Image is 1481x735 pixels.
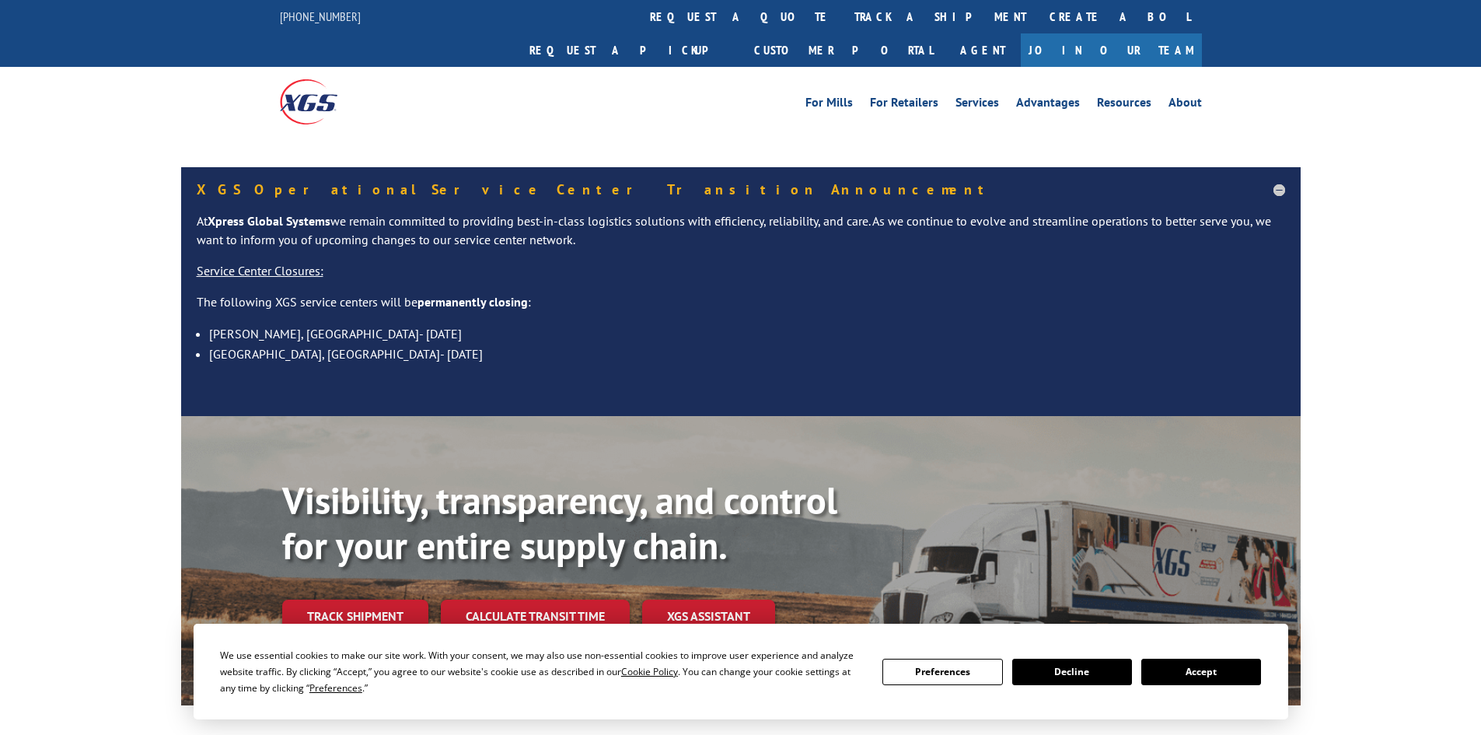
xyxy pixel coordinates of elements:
a: Track shipment [282,600,428,632]
a: Request a pickup [518,33,742,67]
a: Resources [1097,96,1151,114]
button: Accept [1141,659,1261,685]
p: At we remain committed to providing best-in-class logistics solutions with efficiency, reliabilit... [197,212,1285,262]
a: XGS ASSISTANT [642,600,775,633]
a: About [1168,96,1202,114]
div: We use essential cookies to make our site work. With your consent, we may also use non-essential ... [220,647,864,696]
div: Cookie Consent Prompt [194,624,1288,719]
u: Service Center Closures: [197,263,323,278]
a: Customer Portal [742,33,945,67]
strong: Xpress Global Systems [208,213,330,229]
p: The following XGS service centers will be : [197,293,1285,324]
span: Preferences [309,681,362,695]
a: Join Our Team [1021,33,1202,67]
button: Decline [1012,659,1132,685]
li: [PERSON_NAME], [GEOGRAPHIC_DATA]- [DATE] [209,324,1285,344]
button: Preferences [882,659,1002,685]
a: [PHONE_NUMBER] [280,9,361,24]
a: For Retailers [870,96,938,114]
a: Services [955,96,999,114]
a: Advantages [1016,96,1080,114]
b: Visibility, transparency, and control for your entire supply chain. [282,476,837,569]
a: For Mills [805,96,853,114]
strong: permanently closing [417,294,528,310]
h5: XGS Operational Service Center Transition Announcement [197,183,1285,197]
span: Cookie Policy [621,665,678,678]
li: [GEOGRAPHIC_DATA], [GEOGRAPHIC_DATA]- [DATE] [209,344,1285,364]
a: Agent [945,33,1021,67]
a: Calculate transit time [441,600,630,633]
